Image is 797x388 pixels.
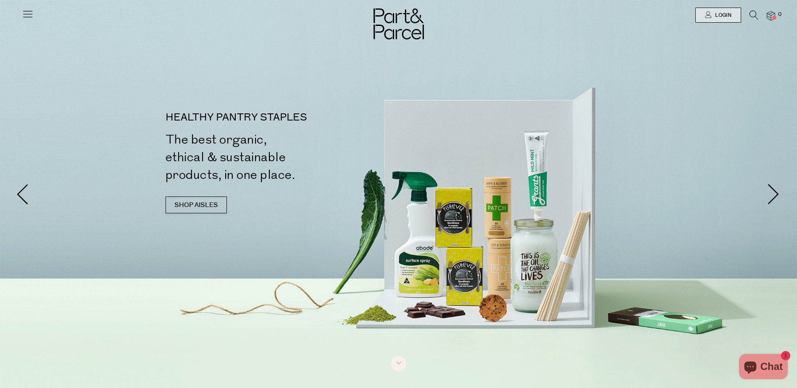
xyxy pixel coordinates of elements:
a: 0 [767,11,775,20]
span: 0 [776,11,784,18]
inbox-online-store-chat: Shopify online store chat [737,354,790,381]
span: Login [713,12,731,19]
img: Part&Parcel [374,8,424,39]
p: HEALTHY PANTRY STAPLES [166,113,402,123]
h2: The best organic, ethical & sustainable products, in one place. [166,131,402,184]
a: Login [695,8,741,23]
a: SHOP AISLES [166,197,227,213]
